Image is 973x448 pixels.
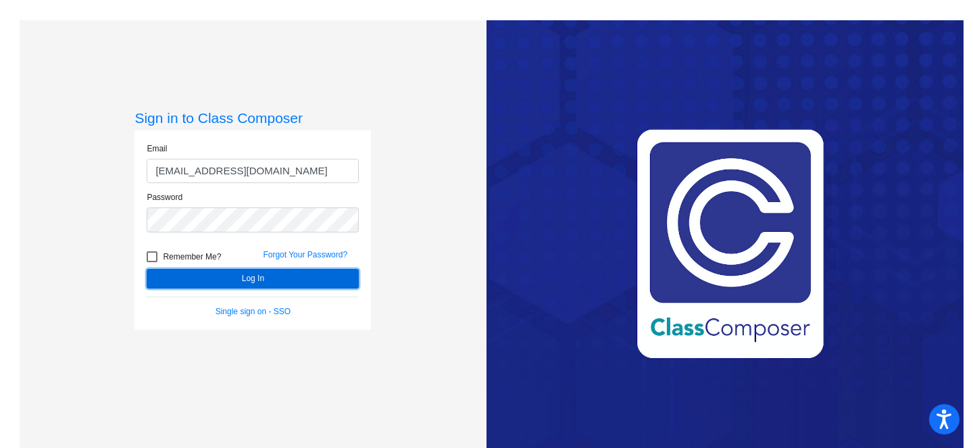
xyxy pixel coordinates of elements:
label: Email [147,143,167,155]
h3: Sign in to Class Composer [134,109,371,126]
a: Forgot Your Password? [263,250,347,259]
a: Single sign on - SSO [216,307,291,316]
span: Remember Me? [163,249,221,265]
button: Log In [147,269,359,289]
label: Password [147,191,182,203]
